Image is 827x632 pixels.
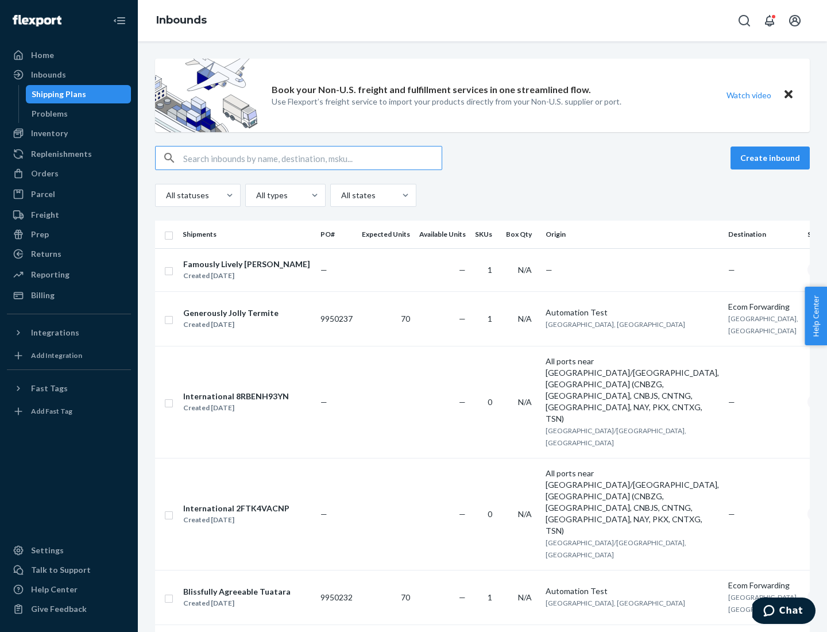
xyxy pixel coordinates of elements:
[31,383,68,394] div: Fast Tags
[31,327,79,338] div: Integrations
[31,229,49,240] div: Prep
[272,96,621,107] p: Use Flexport’s freight service to import your products directly from your Non-U.S. supplier or port.
[31,128,68,139] div: Inventory
[31,69,66,80] div: Inbounds
[546,320,685,329] span: [GEOGRAPHIC_DATA], [GEOGRAPHIC_DATA]
[728,580,798,591] div: Ecom Forwarding
[31,248,61,260] div: Returns
[26,85,132,103] a: Shipping Plans
[31,545,64,556] div: Settings
[731,147,810,169] button: Create inbound
[147,4,216,37] ol: breadcrumbs
[26,105,132,123] a: Problems
[728,593,798,614] span: [GEOGRAPHIC_DATA], [GEOGRAPHIC_DATA]
[7,124,131,142] a: Inventory
[518,397,532,407] span: N/A
[316,221,357,248] th: PO#
[805,287,827,345] button: Help Center
[31,49,54,61] div: Home
[758,9,781,32] button: Open notifications
[7,286,131,305] a: Billing
[7,46,131,64] a: Home
[488,265,492,275] span: 1
[459,314,466,323] span: —
[459,509,466,519] span: —
[32,88,86,100] div: Shipping Plans
[7,265,131,284] a: Reporting
[401,314,410,323] span: 70
[546,356,719,425] div: All ports near [GEOGRAPHIC_DATA]/[GEOGRAPHIC_DATA], [GEOGRAPHIC_DATA] (CNBZG, [GEOGRAPHIC_DATA], ...
[272,83,591,97] p: Book your Non-U.S. freight and fulfillment services in one streamlined flow.
[183,319,279,330] div: Created [DATE]
[546,426,686,447] span: [GEOGRAPHIC_DATA]/[GEOGRAPHIC_DATA], [GEOGRAPHIC_DATA]
[7,561,131,579] button: Talk to Support
[183,391,289,402] div: International 8RBENH93YN
[183,514,289,526] div: Created [DATE]
[518,592,532,602] span: N/A
[488,397,492,407] span: 0
[783,9,806,32] button: Open account menu
[470,221,501,248] th: SKUs
[183,586,291,598] div: Blissfully Agreeable Tuatara
[733,9,756,32] button: Open Search Box
[183,147,442,169] input: Search inbounds by name, destination, msku...
[165,190,166,201] input: All statuses
[31,350,82,360] div: Add Integration
[108,9,131,32] button: Close Navigation
[31,290,55,301] div: Billing
[7,346,131,365] a: Add Integration
[7,541,131,560] a: Settings
[518,509,532,519] span: N/A
[255,190,256,201] input: All types
[316,291,357,346] td: 9950237
[13,15,61,26] img: Flexport logo
[781,87,796,103] button: Close
[7,164,131,183] a: Orders
[459,397,466,407] span: —
[7,580,131,599] a: Help Center
[31,188,55,200] div: Parcel
[728,314,798,335] span: [GEOGRAPHIC_DATA], [GEOGRAPHIC_DATA]
[728,265,735,275] span: —
[7,402,131,421] a: Add Fast Tag
[31,406,72,416] div: Add Fast Tag
[518,265,532,275] span: N/A
[546,307,719,318] div: Automation Test
[518,314,532,323] span: N/A
[546,599,685,607] span: [GEOGRAPHIC_DATA], [GEOGRAPHIC_DATA]
[728,509,735,519] span: —
[357,221,415,248] th: Expected Units
[183,307,279,319] div: Generously Jolly Termite
[752,598,816,626] iframe: Opens a widget where you can chat to one of our agents
[728,301,798,313] div: Ecom Forwarding
[178,221,316,248] th: Shipments
[7,65,131,84] a: Inbounds
[488,509,492,519] span: 0
[31,148,92,160] div: Replenishments
[340,190,341,201] input: All states
[546,538,686,559] span: [GEOGRAPHIC_DATA]/[GEOGRAPHIC_DATA], [GEOGRAPHIC_DATA]
[31,209,59,221] div: Freight
[546,265,552,275] span: —
[7,225,131,244] a: Prep
[320,509,327,519] span: —
[546,468,719,537] div: All ports near [GEOGRAPHIC_DATA]/[GEOGRAPHIC_DATA], [GEOGRAPHIC_DATA] (CNBZG, [GEOGRAPHIC_DATA], ...
[459,592,466,602] span: —
[31,564,91,576] div: Talk to Support
[156,14,207,26] a: Inbounds
[7,245,131,263] a: Returns
[31,584,78,595] div: Help Center
[31,603,87,615] div: Give Feedback
[7,145,131,163] a: Replenishments
[183,259,310,270] div: Famously Lively [PERSON_NAME]
[7,185,131,203] a: Parcel
[541,221,724,248] th: Origin
[183,598,291,609] div: Created [DATE]
[719,87,779,103] button: Watch video
[7,379,131,398] button: Fast Tags
[546,585,719,597] div: Automation Test
[459,265,466,275] span: —
[316,570,357,625] td: 9950232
